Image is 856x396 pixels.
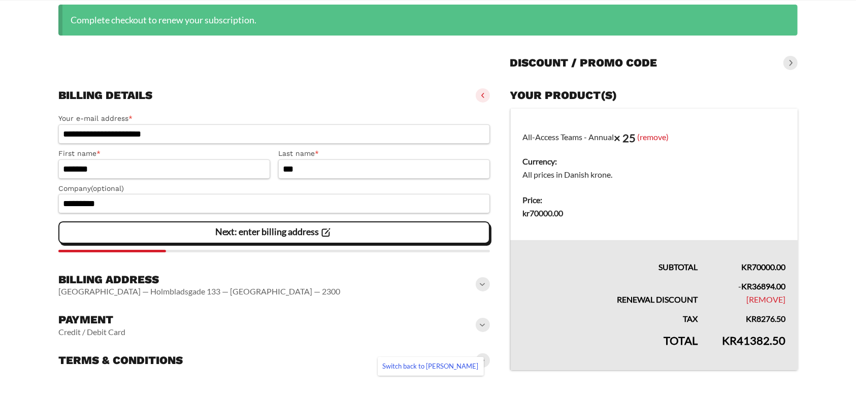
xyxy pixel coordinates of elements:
td: - [710,274,798,306]
label: Company [58,183,490,194]
span: kr [523,208,530,218]
th: Tax [510,306,710,325]
span: kr [746,314,756,323]
span: 36894.00 [741,281,785,291]
label: Your e-mail address [58,113,490,124]
dt: Currency: [523,155,785,168]
vaadin-button: Next: enter billing address [58,221,490,244]
h3: Billing address [58,273,340,287]
h3: Billing details [58,88,152,103]
a: Switch back to [PERSON_NAME] [378,357,484,376]
span: kr [722,334,737,347]
dd: All prices in Danish krone. [523,168,785,181]
div: Complete checkout to renew your subscription. [58,5,798,36]
label: Last name [278,148,490,159]
bdi: 70000.00 [741,262,785,272]
span: (optional) [91,184,124,192]
h3: Discount / promo code [510,56,657,70]
h3: Terms & conditions [58,353,183,368]
a: (remove) [638,131,669,141]
th: Total [510,325,710,370]
a: Remove discount_renewal coupon [746,294,785,304]
label: First name [58,148,270,159]
span: kr [741,281,752,291]
bdi: 70000.00 [523,208,564,218]
th: Renewal Discount [510,274,710,306]
vaadin-horizontal-layout: [GEOGRAPHIC_DATA] — Holmbladsgade 133 — [GEOGRAPHIC_DATA] — 2300 [58,286,340,296]
bdi: 41382.50 [722,334,785,347]
h3: Payment [58,313,125,327]
strong: × 25 [614,131,636,145]
th: Subtotal [510,240,710,274]
span: kr [741,262,752,272]
dt: Price: [523,193,785,207]
bdi: 8276.50 [746,314,785,323]
td: All-Access Teams - Annual [510,109,798,188]
vaadin-horizontal-layout: Credit / Debit Card [58,327,125,337]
